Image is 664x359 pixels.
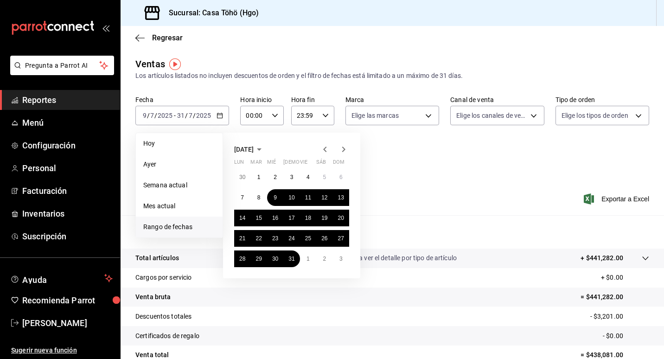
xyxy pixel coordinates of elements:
span: Elige las marcas [351,111,399,120]
span: Reportes [22,94,113,106]
abbr: 22 de julio de 2025 [255,235,262,242]
abbr: 1 de julio de 2025 [257,174,261,180]
abbr: domingo [333,159,345,169]
label: Hora fin [291,96,334,103]
abbr: 16 de julio de 2025 [272,215,278,221]
abbr: martes [250,159,262,169]
label: Marca [345,96,439,103]
abbr: 14 de julio de 2025 [239,215,245,221]
input: -- [150,112,154,119]
span: - [174,112,176,119]
abbr: 2 de agosto de 2025 [323,256,326,262]
input: ---- [157,112,173,119]
span: Hoy [143,139,215,148]
label: Fecha [135,96,229,103]
a: Pregunta a Parrot AI [6,67,114,77]
span: Rango de fechas [143,222,215,232]
button: 26 de julio de 2025 [316,230,332,247]
abbr: 24 de julio de 2025 [288,235,294,242]
abbr: 5 de julio de 2025 [323,174,326,180]
abbr: 17 de julio de 2025 [288,215,294,221]
abbr: 3 de julio de 2025 [290,174,294,180]
button: 27 de julio de 2025 [333,230,349,247]
abbr: 27 de julio de 2025 [338,235,344,242]
span: Regresar [152,33,183,42]
span: / [185,112,188,119]
abbr: 6 de julio de 2025 [339,174,343,180]
span: / [154,112,157,119]
button: 23 de julio de 2025 [267,230,283,247]
button: 19 de julio de 2025 [316,210,332,226]
p: + $441,282.00 [581,253,623,263]
span: Ayuda [22,273,101,284]
abbr: 25 de julio de 2025 [305,235,311,242]
button: 30 de junio de 2025 [234,169,250,186]
span: Suscripción [22,230,113,243]
abbr: jueves [283,159,338,169]
button: 30 de julio de 2025 [267,250,283,267]
button: 29 de julio de 2025 [250,250,267,267]
span: Facturación [22,185,113,197]
input: -- [142,112,147,119]
button: 16 de julio de 2025 [267,210,283,226]
button: 17 de julio de 2025 [283,210,300,226]
span: Inventarios [22,207,113,220]
button: 3 de julio de 2025 [283,169,300,186]
p: Descuentos totales [135,312,192,321]
button: 31 de julio de 2025 [283,250,300,267]
button: 22 de julio de 2025 [250,230,267,247]
button: 12 de julio de 2025 [316,189,332,206]
h3: Sucursal: Casa Töhö (Hgo) [161,7,259,19]
button: 24 de julio de 2025 [283,230,300,247]
p: - $3,201.00 [590,312,649,321]
button: 28 de julio de 2025 [234,250,250,267]
p: - $0.00 [603,331,649,341]
abbr: 29 de julio de 2025 [255,256,262,262]
abbr: 8 de julio de 2025 [257,194,261,201]
abbr: 15 de julio de 2025 [255,215,262,221]
span: Mes actual [143,201,215,211]
button: 4 de julio de 2025 [300,169,316,186]
span: Sugerir nueva función [11,346,113,355]
button: 2 de julio de 2025 [267,169,283,186]
button: 20 de julio de 2025 [333,210,349,226]
button: 25 de julio de 2025 [300,230,316,247]
abbr: 28 de julio de 2025 [239,256,245,262]
button: 11 de julio de 2025 [300,189,316,206]
button: 18 de julio de 2025 [300,210,316,226]
abbr: 2 de julio de 2025 [274,174,277,180]
button: Exportar a Excel [586,193,649,205]
abbr: 21 de julio de 2025 [239,235,245,242]
button: 1 de julio de 2025 [250,169,267,186]
button: 9 de julio de 2025 [267,189,283,206]
button: 10 de julio de 2025 [283,189,300,206]
p: Cargos por servicio [135,273,192,282]
label: Hora inicio [240,96,283,103]
div: Los artículos listados no incluyen descuentos de orden y el filtro de fechas está limitado a un m... [135,71,649,81]
abbr: 9 de julio de 2025 [274,194,277,201]
button: 2 de agosto de 2025 [316,250,332,267]
abbr: 26 de julio de 2025 [321,235,327,242]
abbr: 19 de julio de 2025 [321,215,327,221]
button: 5 de julio de 2025 [316,169,332,186]
abbr: 1 de agosto de 2025 [306,256,310,262]
label: Canal de venta [450,96,544,103]
span: [PERSON_NAME] [22,317,113,329]
button: 3 de agosto de 2025 [333,250,349,267]
span: Configuración [22,139,113,152]
button: 6 de julio de 2025 [333,169,349,186]
p: = $441,282.00 [581,292,649,302]
abbr: 7 de julio de 2025 [241,194,244,201]
button: 8 de julio de 2025 [250,189,267,206]
button: Regresar [135,33,183,42]
span: Personal [22,162,113,174]
abbr: viernes [300,159,307,169]
button: 15 de julio de 2025 [250,210,267,226]
p: + $0.00 [601,273,649,282]
abbr: sábado [316,159,326,169]
button: 7 de julio de 2025 [234,189,250,206]
input: ---- [196,112,211,119]
img: Tooltip marker [169,58,181,70]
